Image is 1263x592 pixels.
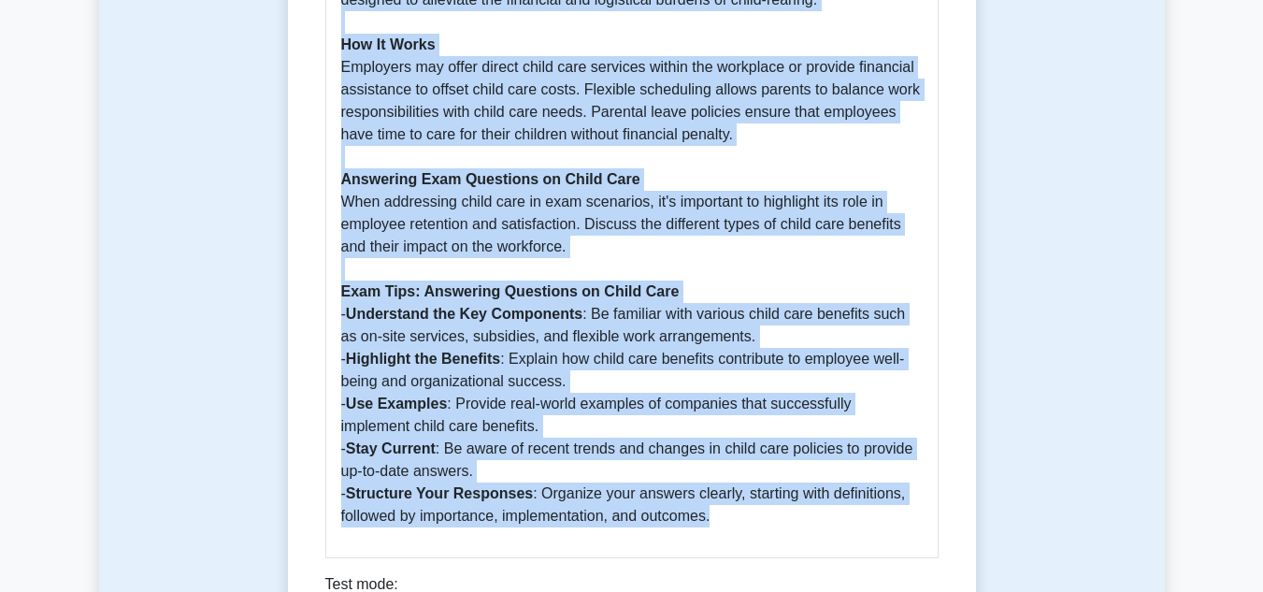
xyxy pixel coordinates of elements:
b: Answering Exam Questions on Child Care [341,171,640,187]
b: Structure Your Responses [346,485,533,501]
b: Highlight the Benefits [346,351,500,367]
b: How It Works [341,36,436,52]
b: Stay Current [346,440,436,456]
b: Use Examples [346,396,448,412]
b: Exam Tips: Answering Questions on Child Care [341,283,680,299]
b: Understand the Key Components [346,306,582,322]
